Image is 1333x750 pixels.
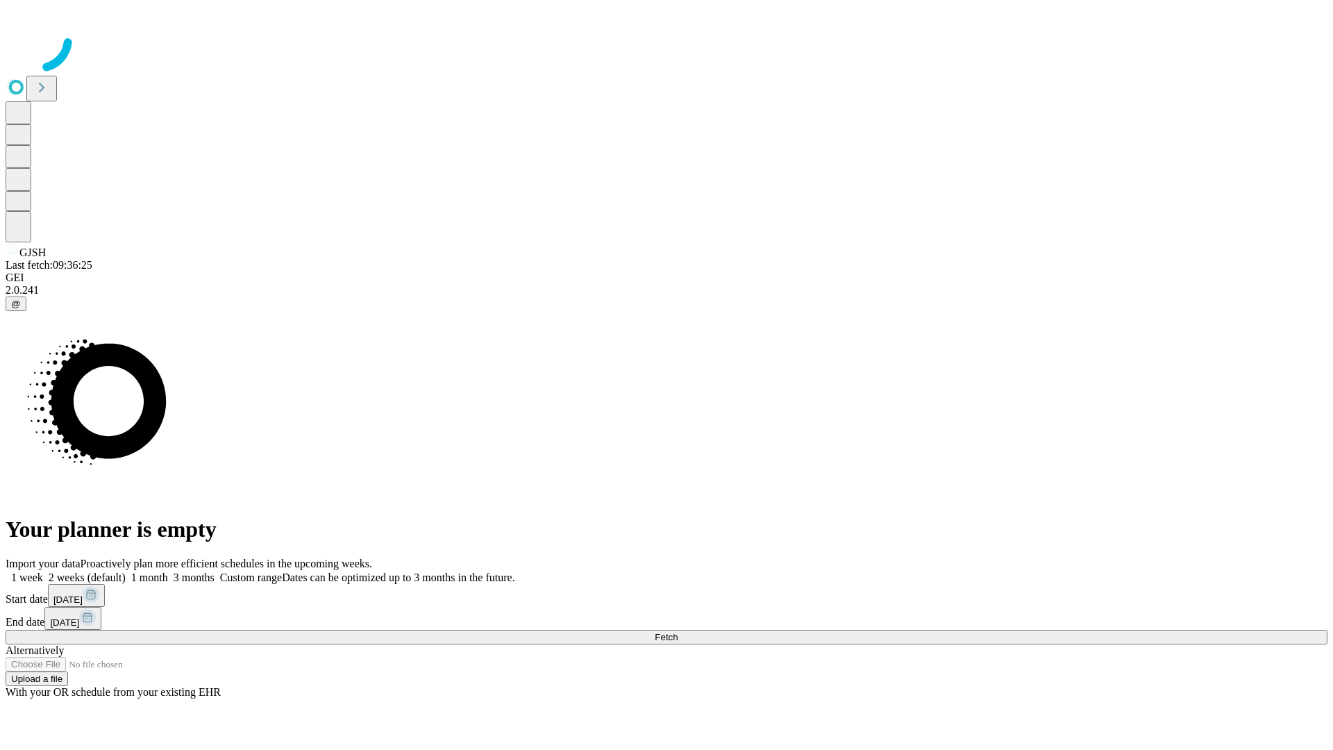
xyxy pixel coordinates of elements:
[6,686,221,698] span: With your OR schedule from your existing EHR
[49,572,126,583] span: 2 weeks (default)
[81,558,372,569] span: Proactively plan more efficient schedules in the upcoming weeks.
[282,572,514,583] span: Dates can be optimized up to 3 months in the future.
[6,607,1327,630] div: End date
[6,259,92,271] span: Last fetch: 09:36:25
[6,558,81,569] span: Import your data
[220,572,282,583] span: Custom range
[6,297,26,311] button: @
[6,630,1327,644] button: Fetch
[48,584,105,607] button: [DATE]
[6,284,1327,297] div: 2.0.241
[6,517,1327,542] h1: Your planner is empty
[6,672,68,686] button: Upload a file
[11,299,21,309] span: @
[174,572,215,583] span: 3 months
[6,584,1327,607] div: Start date
[53,594,83,605] span: [DATE]
[655,632,678,642] span: Fetch
[50,617,79,628] span: [DATE]
[131,572,168,583] span: 1 month
[11,572,43,583] span: 1 week
[6,272,1327,284] div: GEI
[6,644,64,656] span: Alternatively
[44,607,101,630] button: [DATE]
[19,247,46,258] span: GJSH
